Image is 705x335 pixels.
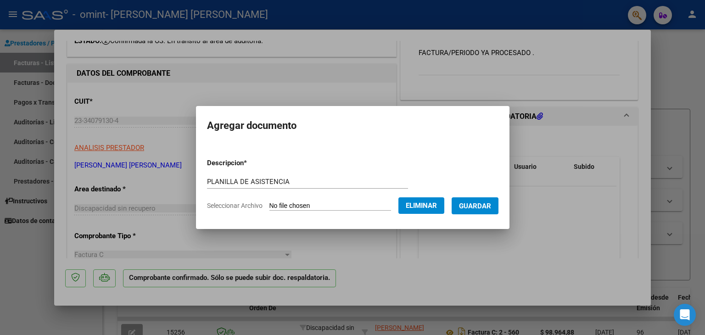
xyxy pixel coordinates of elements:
[207,117,498,134] h2: Agregar documento
[406,201,437,210] span: Eliminar
[452,197,498,214] button: Guardar
[459,202,491,210] span: Guardar
[207,158,295,168] p: Descripcion
[207,202,263,209] span: Seleccionar Archivo
[674,304,696,326] div: Open Intercom Messenger
[398,197,444,214] button: Eliminar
